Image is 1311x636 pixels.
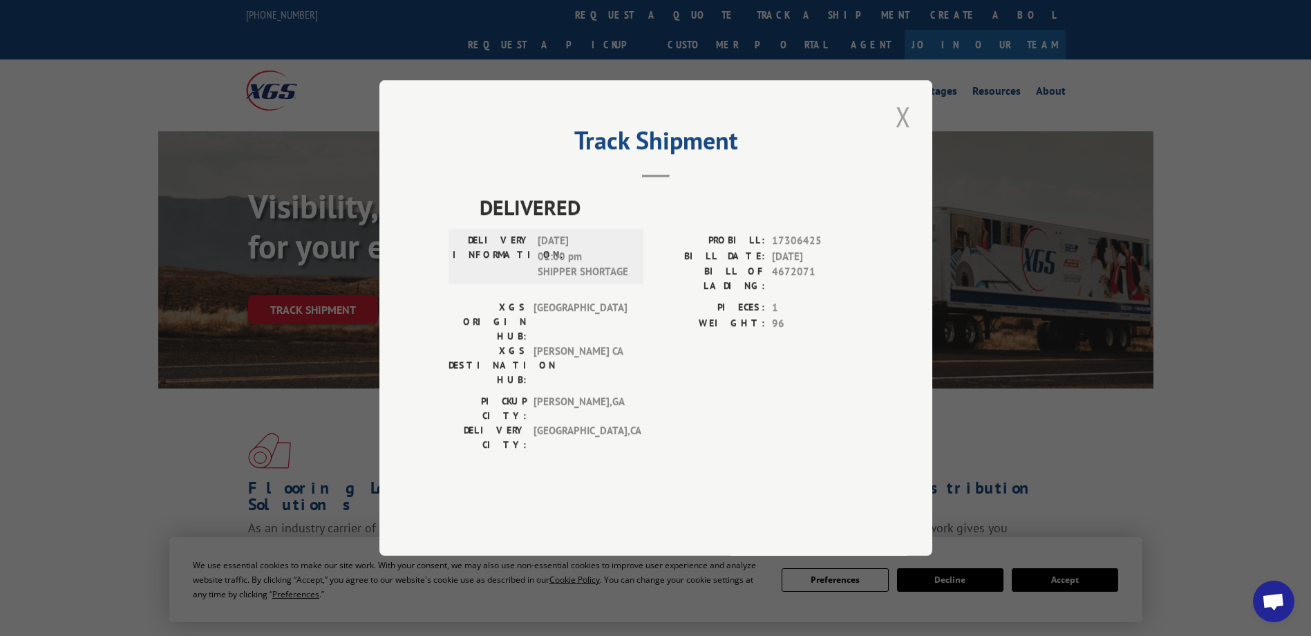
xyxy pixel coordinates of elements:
[449,344,527,387] label: XGS DESTINATION HUB:
[772,300,863,316] span: 1
[772,233,863,249] span: 17306425
[892,97,915,135] button: Close modal
[656,249,765,265] label: BILL DATE:
[449,423,527,452] label: DELIVERY CITY:
[534,423,627,452] span: [GEOGRAPHIC_DATA] , CA
[449,394,527,423] label: PICKUP CITY:
[534,394,627,423] span: [PERSON_NAME] , GA
[480,191,863,223] span: DELIVERED
[772,264,863,293] span: 4672071
[453,233,531,280] label: DELIVERY INFORMATION:
[449,131,863,157] h2: Track Shipment
[656,316,765,332] label: WEIGHT:
[538,233,631,280] span: [DATE] 01:00 pm SHIPPER SHORTAGE
[449,300,527,344] label: XGS ORIGIN HUB:
[656,264,765,293] label: BILL OF LADING:
[1253,581,1294,622] a: Open chat
[656,233,765,249] label: PROBILL:
[772,249,863,265] span: [DATE]
[656,300,765,316] label: PIECES:
[534,344,627,387] span: [PERSON_NAME] CA
[534,300,627,344] span: [GEOGRAPHIC_DATA]
[772,316,863,332] span: 96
